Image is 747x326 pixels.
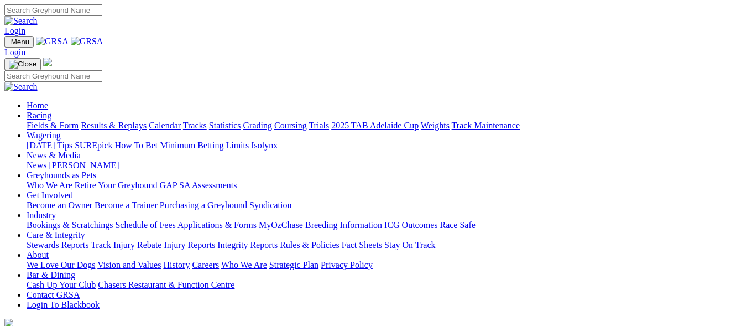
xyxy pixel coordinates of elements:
[27,121,79,130] a: Fields & Form
[183,121,207,130] a: Tracks
[27,180,72,190] a: Who We Are
[27,200,743,210] div: Get Involved
[280,240,339,250] a: Rules & Policies
[160,180,237,190] a: GAP SA Assessments
[27,250,49,260] a: About
[27,131,61,140] a: Wagering
[27,210,56,220] a: Industry
[27,151,81,160] a: News & Media
[115,141,158,150] a: How To Bet
[115,220,175,230] a: Schedule of Fees
[98,280,234,289] a: Chasers Restaurant & Function Centre
[177,220,257,230] a: Applications & Forms
[27,121,743,131] div: Racing
[27,280,96,289] a: Cash Up Your Club
[43,58,52,66] img: logo-grsa-white.png
[342,240,382,250] a: Fact Sheets
[27,220,743,230] div: Industry
[95,200,158,210] a: Become a Trainer
[384,220,437,230] a: ICG Outcomes
[27,280,743,290] div: Bar & Dining
[305,220,382,230] a: Breeding Information
[259,220,303,230] a: MyOzChase
[384,240,435,250] a: Stay On Track
[36,37,69,46] img: GRSA
[251,141,278,150] a: Isolynx
[81,121,147,130] a: Results & Replays
[4,48,25,57] a: Login
[71,37,103,46] img: GRSA
[27,161,46,170] a: News
[164,240,215,250] a: Injury Reports
[243,121,272,130] a: Grading
[27,270,75,280] a: Bar & Dining
[27,260,743,270] div: About
[249,200,291,210] a: Syndication
[274,121,307,130] a: Coursing
[321,260,373,270] a: Privacy Policy
[309,121,329,130] a: Trials
[4,16,38,26] img: Search
[269,260,318,270] a: Strategic Plan
[160,141,249,150] a: Minimum Betting Limits
[4,70,102,82] input: Search
[27,161,743,170] div: News & Media
[452,121,520,130] a: Track Maintenance
[27,240,743,250] div: Care & Integrity
[27,141,72,150] a: [DATE] Tips
[27,230,85,240] a: Care & Integrity
[11,38,29,46] span: Menu
[27,290,80,299] a: Contact GRSA
[97,260,161,270] a: Vision and Values
[217,240,278,250] a: Integrity Reports
[4,26,25,35] a: Login
[91,240,161,250] a: Track Injury Rebate
[192,260,219,270] a: Careers
[163,260,190,270] a: History
[4,36,34,48] button: Toggle navigation
[4,4,102,16] input: Search
[9,60,36,69] img: Close
[27,141,743,151] div: Wagering
[27,101,48,110] a: Home
[75,180,158,190] a: Retire Your Greyhound
[4,58,41,70] button: Toggle navigation
[27,170,96,180] a: Greyhounds as Pets
[27,300,100,309] a: Login To Blackbook
[4,82,38,92] img: Search
[27,260,95,270] a: We Love Our Dogs
[160,200,247,210] a: Purchasing a Greyhound
[27,180,743,190] div: Greyhounds as Pets
[331,121,419,130] a: 2025 TAB Adelaide Cup
[27,220,113,230] a: Bookings & Scratchings
[440,220,475,230] a: Race Safe
[421,121,450,130] a: Weights
[221,260,267,270] a: Who We Are
[49,161,119,170] a: [PERSON_NAME]
[27,111,51,120] a: Racing
[27,200,92,210] a: Become an Owner
[27,240,88,250] a: Stewards Reports
[209,121,241,130] a: Statistics
[75,141,112,150] a: SUREpick
[149,121,181,130] a: Calendar
[27,190,73,200] a: Get Involved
